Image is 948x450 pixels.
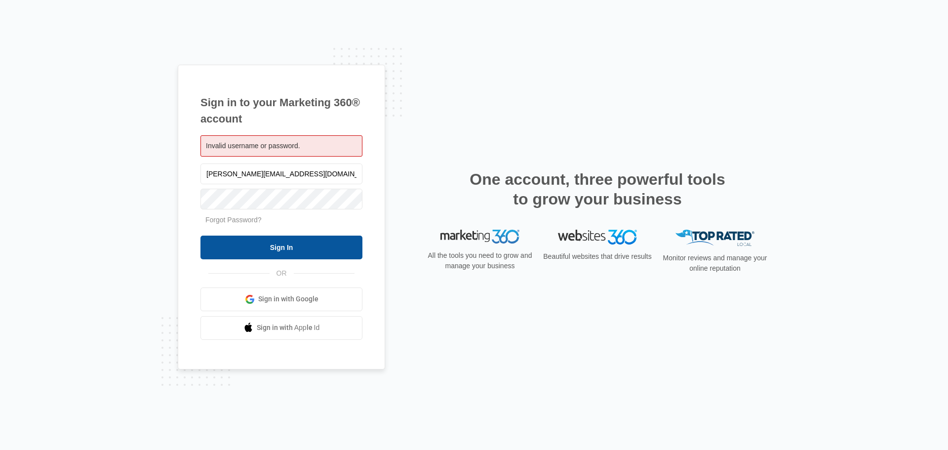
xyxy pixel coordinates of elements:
[467,169,728,209] h2: One account, three powerful tools to grow your business
[258,294,318,304] span: Sign in with Google
[425,250,535,271] p: All the tools you need to grow and manage your business
[200,164,362,184] input: Email
[257,323,320,333] span: Sign in with Apple Id
[558,230,637,244] img: Websites 360
[200,236,362,259] input: Sign In
[200,316,362,340] a: Sign in with Apple Id
[542,251,653,262] p: Beautiful websites that drive results
[675,230,754,246] img: Top Rated Local
[440,230,519,244] img: Marketing 360
[270,268,294,279] span: OR
[660,253,770,274] p: Monitor reviews and manage your online reputation
[200,94,362,127] h1: Sign in to your Marketing 360® account
[200,287,362,311] a: Sign in with Google
[205,216,262,224] a: Forgot Password?
[206,142,300,150] span: Invalid username or password.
